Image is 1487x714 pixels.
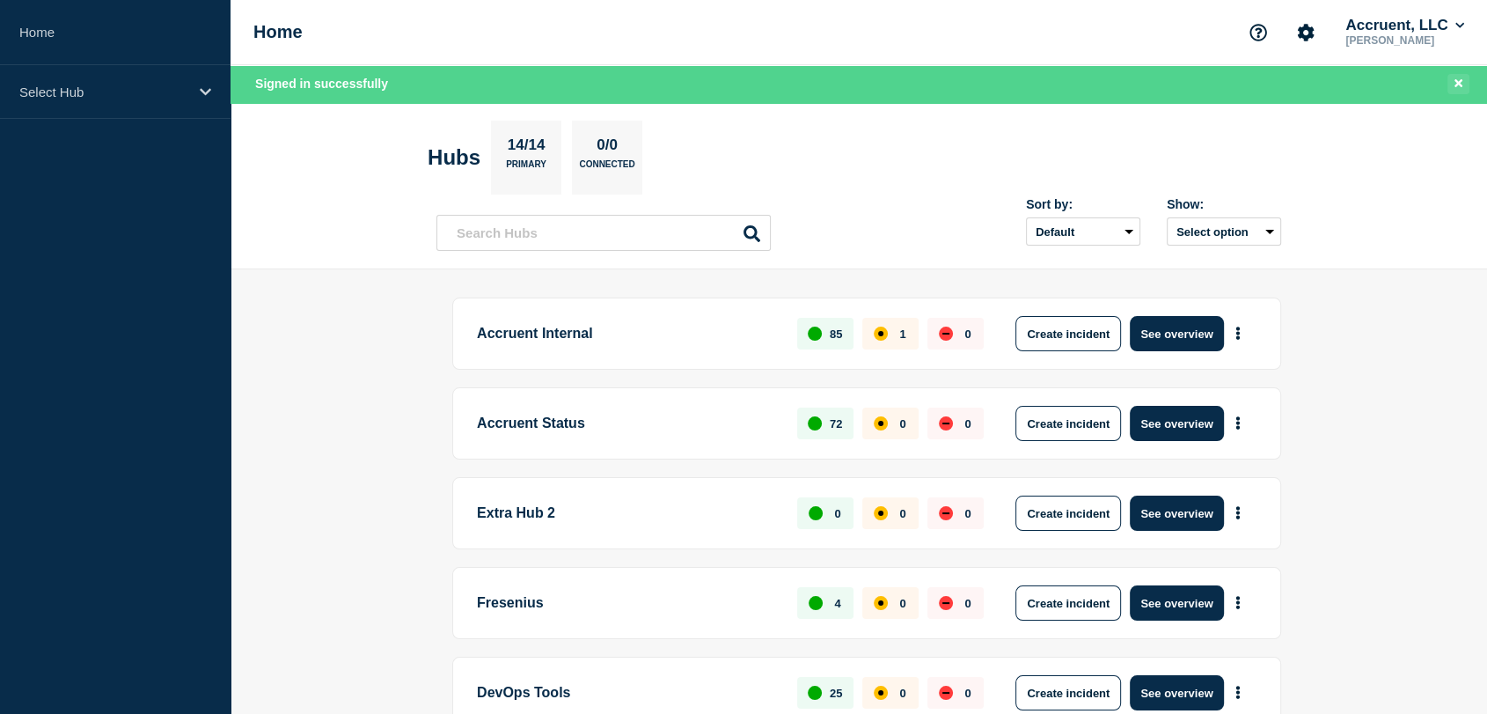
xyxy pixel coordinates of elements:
select: Sort by [1026,217,1140,246]
button: See overview [1130,675,1223,710]
p: Connected [579,159,634,178]
p: 0 [964,328,971,341]
button: See overview [1130,585,1223,621]
p: Select Hub [19,85,188,99]
p: 0 [964,687,971,700]
button: More actions [1227,497,1249,530]
p: Accruent Internal [477,316,777,351]
p: Primary [506,159,546,178]
button: Accruent, LLC [1342,17,1468,34]
p: [PERSON_NAME] [1342,34,1468,47]
button: Create incident [1015,675,1121,710]
input: Search Hubs [436,215,771,251]
button: Select option [1167,217,1281,246]
div: down [939,327,953,341]
button: Create incident [1015,406,1121,441]
button: See overview [1130,406,1223,441]
p: 0 [899,507,905,520]
div: Sort by: [1026,197,1140,211]
button: Create incident [1015,585,1121,621]
p: 0/0 [590,136,625,159]
div: affected [874,686,888,700]
button: More actions [1227,318,1249,350]
button: More actions [1227,587,1249,620]
div: up [808,327,822,341]
p: 4 [834,597,840,610]
p: 0 [964,417,971,431]
div: down [939,506,953,520]
div: down [939,686,953,700]
p: 0 [964,507,971,520]
p: 0 [899,687,905,700]
p: 85 [830,328,842,341]
p: 0 [964,597,971,610]
p: Extra Hub 2 [477,496,777,531]
div: down [939,596,953,610]
p: 14/14 [501,136,552,159]
div: Show: [1167,197,1281,211]
p: 1 [899,328,905,341]
p: 25 [830,687,842,700]
h1: Home [253,22,303,42]
span: Signed in successfully [255,77,388,91]
button: More actions [1227,408,1249,440]
button: Create incident [1015,316,1121,351]
button: More actions [1227,677,1249,710]
div: up [808,416,822,431]
p: Fresenius [477,585,777,621]
button: Support [1240,14,1277,51]
button: Close banner [1447,74,1469,94]
div: up [808,686,822,700]
button: Account settings [1287,14,1324,51]
div: affected [874,596,888,610]
div: up [809,506,823,520]
div: down [939,416,953,431]
p: Accruent Status [477,406,777,441]
div: affected [874,506,888,520]
p: 72 [830,417,842,431]
button: See overview [1130,496,1223,531]
div: affected [874,416,888,431]
p: 0 [834,507,840,520]
p: 0 [899,597,905,610]
p: DevOps Tools [477,675,777,710]
div: up [809,596,823,610]
p: 0 [899,417,905,431]
button: Create incident [1015,496,1121,531]
div: affected [874,327,888,341]
h2: Hubs [428,145,480,170]
button: See overview [1130,316,1223,351]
